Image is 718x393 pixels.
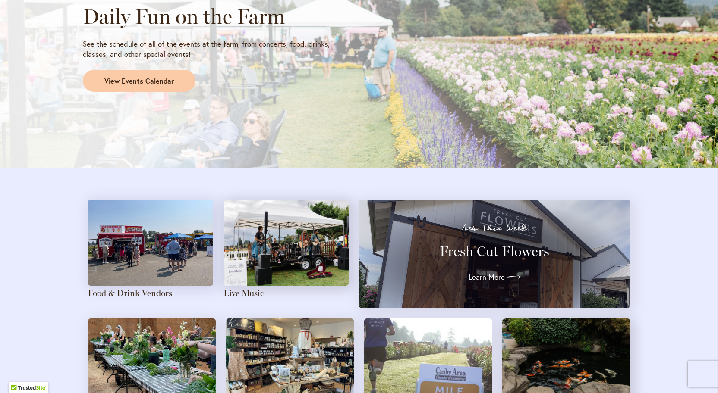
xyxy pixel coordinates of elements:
[83,39,351,59] p: See the schedule of all of the events at the farm, from concerts, food, drinks, classes, and othe...
[469,272,505,282] span: Learn More
[83,70,195,92] a: View Events Calendar
[83,4,351,28] h2: Daily Fun on the Farm
[88,288,172,298] a: Food & Drink Vendors
[469,270,520,284] a: Learn More
[224,288,264,298] a: Live Music
[104,76,174,86] span: View Events Calendar
[88,200,213,286] img: Attendees gather around food trucks on a sunny day at the farm
[375,243,614,260] h3: Fresh Cut Flowers
[375,224,614,232] p: New This Week
[224,200,349,286] img: A four-person band plays with a field of pink dahlias in the background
